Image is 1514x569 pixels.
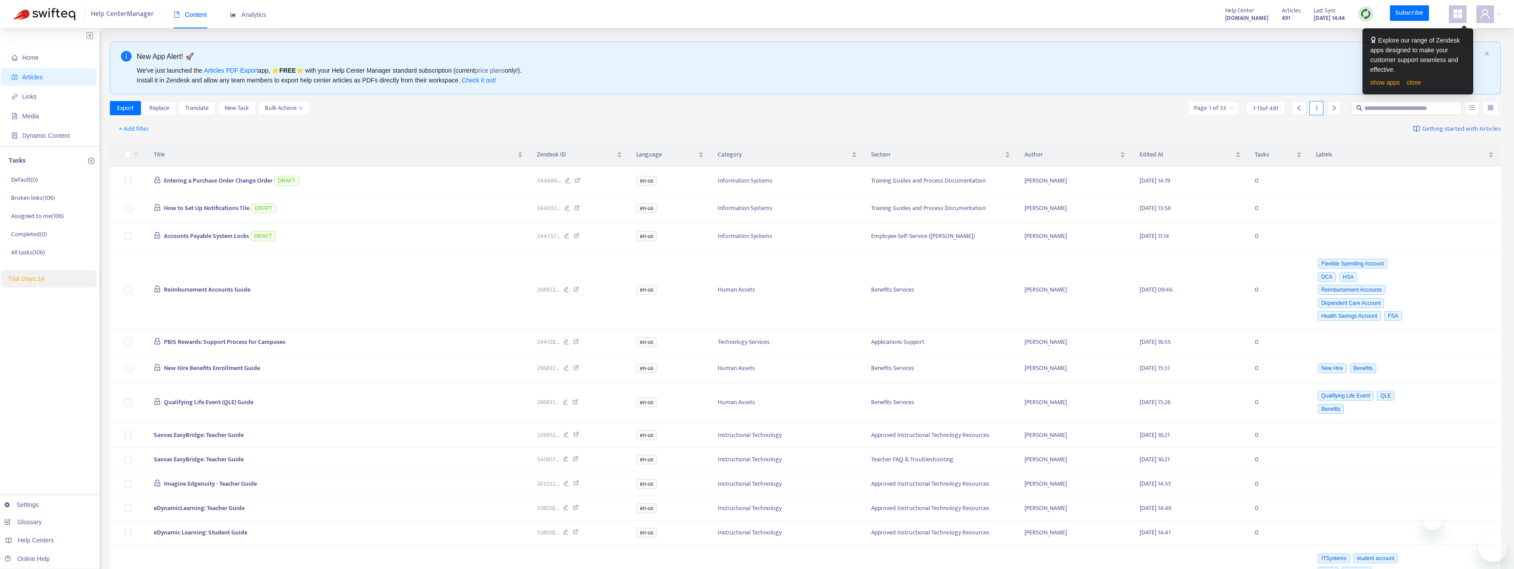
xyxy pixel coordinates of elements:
[1017,222,1133,250] td: [PERSON_NAME]
[1452,8,1463,19] span: appstore
[154,176,161,183] span: lock
[636,430,657,440] span: en-us
[279,67,296,74] b: FREE
[1309,101,1323,115] div: 1
[530,143,629,167] th: Zendesk ID
[537,203,560,213] span: 344632 ...
[864,423,1017,448] td: Approved Instructional Technology Resources
[1248,448,1309,472] td: 0
[230,11,266,18] span: Analytics
[1248,195,1309,223] td: 0
[1413,125,1420,133] img: image-link
[251,231,276,241] span: DRAFT
[1225,6,1254,16] span: Help Center
[537,337,560,347] span: 344128 ...
[1133,143,1248,167] th: Edited At
[864,222,1017,250] td: Employee Self-Service ([PERSON_NAME])
[1140,363,1170,373] span: [DATE] 15:31
[636,285,657,295] span: en-us
[1140,454,1170,464] span: [DATE] 16:21
[137,51,1481,62] div: New App Alert! 🚀
[1318,298,1384,308] span: Dependent Care Account
[1360,8,1371,19] img: sync.dc5367851b00ba804db3.png
[164,397,253,407] span: Qualifying Life Event (QLE) Guide
[1318,391,1374,401] span: Qualifying Life Event
[1017,355,1133,382] td: [PERSON_NAME]
[1140,337,1171,347] span: [DATE] 16:55
[1017,143,1133,167] th: Author
[864,167,1017,195] td: Training Guides and Process Documentation
[174,11,207,18] span: Content
[274,176,299,186] span: DRAFT
[1465,101,1479,115] button: unordered-list
[1140,527,1171,538] span: [DATE] 14:41
[11,211,64,221] p: Assigned to me ( 106 )
[164,231,249,241] span: Accounts Payable System Locks
[711,250,864,331] td: Human Assets
[1248,222,1309,250] td: 0
[251,203,276,213] span: DRAFT
[636,528,657,538] span: en-us
[1024,150,1118,160] span: Author
[1255,150,1295,160] span: Tasks
[711,423,864,448] td: Instructional Technology
[1314,6,1336,16] span: Last Sync
[142,101,176,115] button: Replace
[711,330,864,355] td: Technology Services
[864,521,1017,545] td: Approved Instructional Technology Resources
[88,158,94,164] span: plus-circle
[537,503,559,513] span: 338018 ...
[1282,13,1290,23] strong: 491
[154,364,161,371] span: lock
[8,275,44,282] span: Trial Days: 14
[1017,167,1133,195] td: [PERSON_NAME]
[711,521,864,545] td: Instructional Technology
[178,101,216,115] button: Translate
[154,503,245,513] span: eDynamicLearning: Teacher Guide
[711,382,864,423] td: Human Assets
[1017,472,1133,496] td: [PERSON_NAME]
[537,479,560,489] span: 243232 ...
[1484,51,1490,56] span: close
[1469,105,1475,111] span: unordered-list
[629,143,711,167] th: Language
[537,150,615,160] span: Zendesk ID
[204,67,258,74] a: Articles PDF Export
[154,430,244,440] span: Savvas EasyBridge: Teacher Guide
[154,338,161,345] span: lock
[121,51,132,62] span: info-circle
[4,501,39,508] a: Settings
[711,222,864,250] td: Information Systems
[137,66,1481,85] div: We've just launched the app, ⭐ ⭐️ with your Help Center Manager standard subscription (current on...
[1424,512,1441,530] iframe: Close message
[1370,35,1465,74] div: Explore our range of Zendesk apps designed to make your customer support seamless and effective.
[1353,553,1398,563] span: student account
[537,528,559,538] span: 338018 ...
[864,448,1017,472] td: Teacher FAQ & Troubleshooting
[1140,150,1234,160] span: Edited At
[864,143,1017,167] th: Section
[4,555,50,562] a: Online Help
[11,175,38,184] p: Default ( 0 )
[1422,124,1501,134] span: Getting started with Articles
[22,74,43,81] span: Articles
[537,398,559,407] span: 266831 ...
[1316,150,1487,160] span: Labels
[864,382,1017,423] td: Benefits Services
[154,232,161,239] span: lock
[636,231,657,241] span: en-us
[1339,272,1358,282] span: HSA
[711,167,864,195] td: Information Systems
[1318,285,1386,295] span: Reimbursement Accounts
[1480,8,1491,19] span: user
[1248,472,1309,496] td: 0
[1318,272,1336,282] span: DCA
[636,203,657,213] span: en-us
[1225,13,1269,23] a: [DOMAIN_NAME]
[1248,382,1309,423] td: 0
[711,472,864,496] td: Instructional Technology
[711,448,864,472] td: Instructional Technology
[12,94,18,100] span: link
[1140,175,1170,186] span: [DATE] 14:19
